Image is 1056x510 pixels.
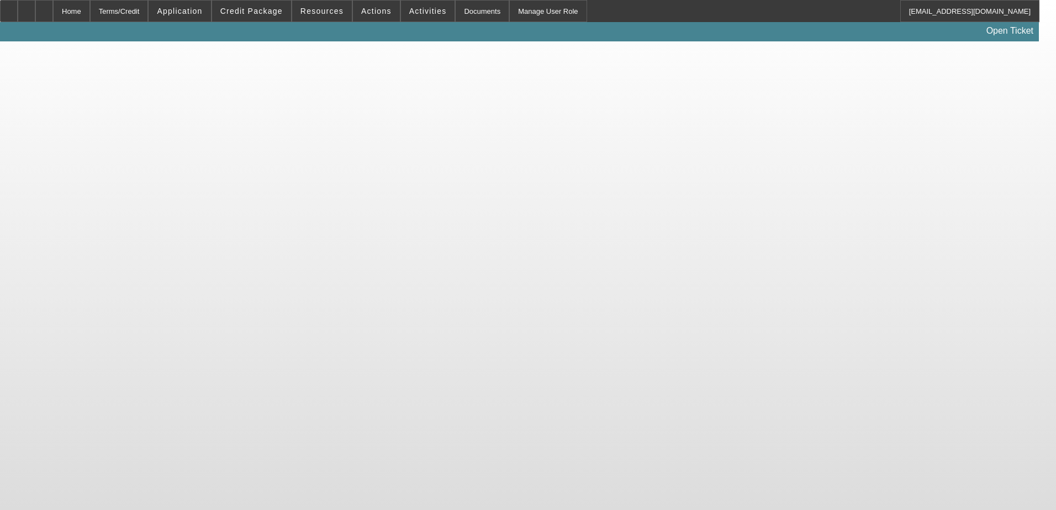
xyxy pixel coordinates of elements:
span: Application [157,7,202,15]
button: Activities [401,1,455,22]
a: Open Ticket [982,22,1038,40]
button: Credit Package [212,1,291,22]
span: Activities [409,7,447,15]
button: Actions [353,1,400,22]
span: Actions [361,7,392,15]
span: Resources [300,7,344,15]
span: Credit Package [220,7,283,15]
button: Application [149,1,210,22]
button: Resources [292,1,352,22]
